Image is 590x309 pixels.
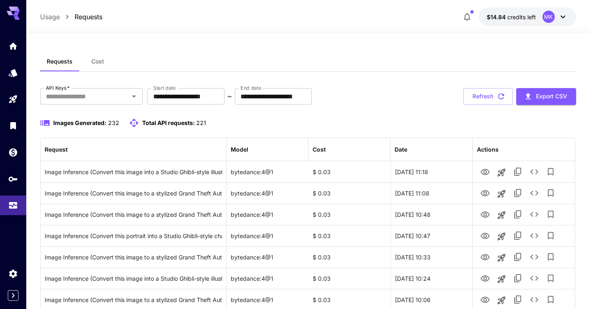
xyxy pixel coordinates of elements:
button: Copy TaskUUID [510,249,526,265]
button: Copy TaskUUID [510,206,526,223]
span: Requests [47,58,73,65]
a: Requests [75,12,102,22]
button: View Image [477,248,493,265]
div: 22 Aug, 2025 10:24 [390,268,472,289]
div: 22 Aug, 2025 10:33 [390,246,472,268]
div: bytedance:4@1 [227,225,309,246]
span: Images Generated: [53,119,107,126]
div: Home [8,41,18,51]
button: View Image [477,163,493,180]
nav: breadcrumb [40,12,102,22]
div: Click to copy prompt [45,183,222,204]
button: Add to library [542,249,559,265]
span: 221 [196,119,206,126]
div: 22 Aug, 2025 10:47 [390,225,472,246]
label: Start date [153,84,176,91]
span: 232 [108,119,119,126]
button: Launch in playground [493,292,510,309]
button: Refresh [463,88,513,105]
div: $ 0.03 [309,268,390,289]
button: Add to library [542,270,559,286]
div: bytedance:4@1 [227,268,309,289]
div: $ 0.03 [309,246,390,268]
button: Copy TaskUUID [510,270,526,286]
button: See details [526,291,542,308]
div: Model [231,146,248,153]
button: See details [526,164,542,180]
div: MK [542,11,555,23]
button: Copy TaskUUID [510,227,526,244]
button: Launch in playground [493,271,510,287]
div: Settings [8,268,18,279]
a: Usage [40,12,60,22]
button: Add to library [542,185,559,201]
button: Copy TaskUUID [510,291,526,308]
button: Export CSV [516,88,576,105]
div: $14.839 [487,13,536,21]
button: Add to library [542,227,559,244]
label: End date [241,84,261,91]
span: Cost [91,58,104,65]
button: Launch in playground [493,250,510,266]
div: $ 0.03 [309,204,390,225]
div: Wallet [8,147,18,157]
button: See details [526,206,542,223]
button: Copy TaskUUID [510,185,526,201]
div: Library [8,120,18,131]
div: Usage [8,200,18,211]
button: See details [526,227,542,244]
div: API Keys [8,174,18,184]
div: Click to copy prompt [45,204,222,225]
button: Launch in playground [493,186,510,202]
button: $14.839MK [479,7,576,26]
div: Click to copy prompt [45,161,222,182]
div: $ 0.03 [309,182,390,204]
div: Request [45,146,68,153]
div: Actions [477,146,499,153]
div: 22 Aug, 2025 10:48 [390,204,472,225]
button: View Image [477,206,493,223]
button: Add to library [542,164,559,180]
button: See details [526,249,542,265]
div: Models [8,68,18,78]
button: Launch in playground [493,228,510,245]
button: View Image [477,291,493,308]
div: 22 Aug, 2025 11:08 [390,182,472,204]
button: View Image [477,184,493,201]
button: See details [526,185,542,201]
button: Launch in playground [493,207,510,223]
button: Launch in playground [493,164,510,181]
p: ~ [227,91,232,101]
button: Copy TaskUUID [510,164,526,180]
span: $14.84 [487,14,507,20]
button: See details [526,270,542,286]
button: Open [128,91,140,102]
div: Date [395,146,407,153]
div: Click to copy prompt [45,247,222,268]
div: Cost [313,146,326,153]
div: Playground [8,94,18,105]
button: View Image [477,227,493,244]
span: credits left [507,14,536,20]
div: Click to copy prompt [45,268,222,289]
div: 22 Aug, 2025 11:18 [390,161,472,182]
div: bytedance:4@1 [227,246,309,268]
div: bytedance:4@1 [227,182,309,204]
div: $ 0.03 [309,225,390,246]
span: Total API requests: [142,119,195,126]
label: API Keys [46,84,70,91]
button: Add to library [542,291,559,308]
div: $ 0.03 [309,161,390,182]
div: bytedance:4@1 [227,204,309,225]
button: Add to library [542,206,559,223]
div: Click to copy prompt [45,225,222,246]
div: bytedance:4@1 [227,161,309,182]
button: Expand sidebar [8,290,18,301]
button: View Image [477,270,493,286]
